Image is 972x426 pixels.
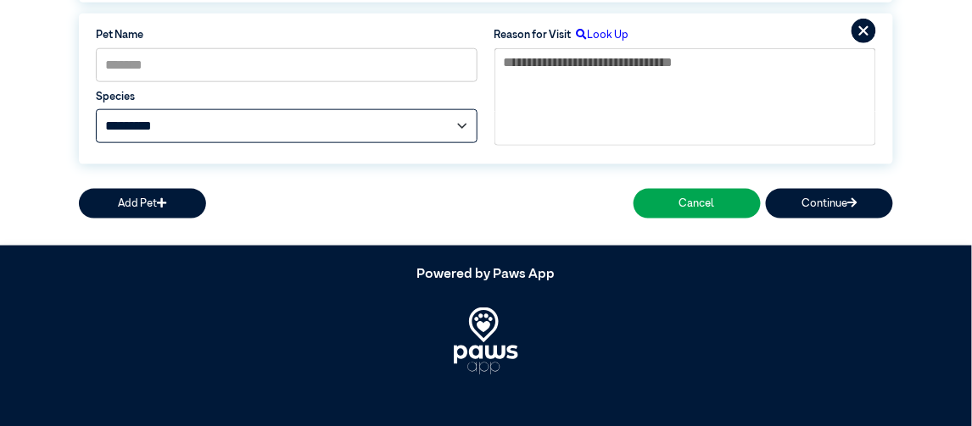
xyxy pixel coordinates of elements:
[96,89,478,105] label: Species
[766,189,893,219] button: Continue
[79,267,893,283] h5: Powered by Paws App
[634,189,761,219] button: Cancel
[454,307,519,375] img: PawsApp
[79,189,206,219] button: Add Pet
[494,27,572,43] label: Reason for Visit
[96,27,478,43] label: Pet Name
[572,27,629,43] label: Look Up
